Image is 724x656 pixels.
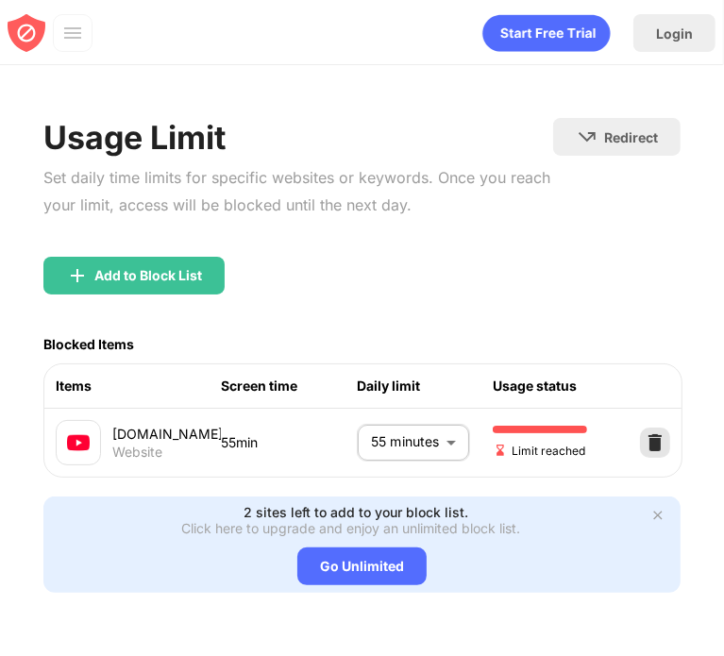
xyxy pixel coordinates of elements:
span: Limit reached [493,442,585,460]
div: 2 sites left to add to your block list. [244,504,469,520]
div: Go Unlimited [297,547,427,585]
div: Screen time [221,376,357,396]
div: Click here to upgrade and enjoy an unlimited block list. [181,520,520,536]
p: 55 minutes [371,431,439,452]
div: Daily limit [357,376,493,396]
div: Set daily time limits for specific websites or keywords. Once you reach your limit, access will b... [43,164,553,219]
div: [DOMAIN_NAME] [112,424,221,444]
img: favicons [67,431,90,454]
div: Redirect [604,129,658,145]
div: Add to Block List [94,268,202,283]
div: 55min [221,432,357,453]
div: Items [56,376,221,396]
div: Blocked Items [43,336,134,352]
div: animation [482,14,611,52]
div: Website [112,444,162,461]
div: Usage status [493,376,629,396]
img: x-button.svg [650,508,665,523]
div: Login [656,25,693,42]
div: Usage Limit [43,118,553,157]
img: blocksite-icon-red.svg [8,14,45,52]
